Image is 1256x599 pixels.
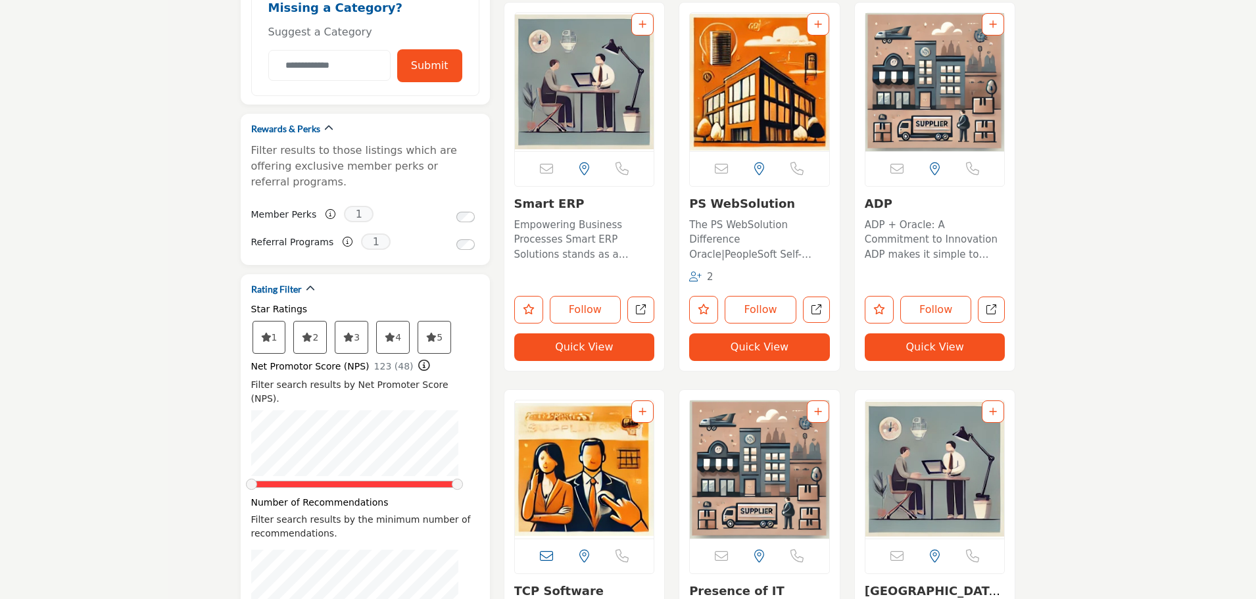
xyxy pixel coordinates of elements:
[865,13,1005,151] img: ADP
[268,26,372,38] span: Suggest a Category
[690,13,829,151] img: PS WebSolution
[865,13,1005,151] a: Open Listing in new tab
[397,49,462,82] button: Submit
[344,206,374,222] span: 1
[689,296,718,323] button: Like listing
[251,514,471,539] span: Filter search results by the minimum number of recommendations.
[689,333,830,361] button: Quick View
[515,13,654,151] a: Open Listing in new tab
[900,296,972,323] button: Follow
[814,19,822,30] a: Add To List
[515,13,654,151] img: Smart ERP
[514,197,655,211] h3: Smart ERP
[639,406,646,417] a: Add To List
[251,143,479,190] p: Filter results to those listings which are offering exclusive member perks or referral programs.
[690,13,829,151] a: Open Listing in new tab
[294,322,326,353] span: 2
[251,497,389,508] h3: Number of Recommendations
[251,231,334,254] label: Referral Programs
[514,333,655,361] button: Quick View
[865,296,894,323] button: Like listing
[251,304,479,315] h3: Star Ratings
[865,197,1005,211] h3: ADP
[251,203,317,226] label: Member Perks
[865,197,892,210] a: ADP
[689,197,830,211] h3: PS WebSolution
[989,406,997,417] a: Add To List
[514,218,655,262] p: Empowering Business Processes Smart ERP Solutions stands as a beacon in the realm of enterprise b...
[865,400,1005,539] a: Open Listing in new tab
[725,296,796,323] button: Follow
[627,297,654,323] a: Open smart-erp in new tab
[335,322,368,353] span: 3
[515,400,654,539] a: Open Listing in new tab
[456,212,475,222] input: Switch to Member Perks
[989,19,997,30] a: Add To List
[978,297,1005,323] a: Open adp in new tab
[690,400,829,539] a: Open Listing in new tab
[814,406,822,417] a: Add To List
[377,322,409,353] span: 4
[251,379,448,404] span: Filter search results by Net Promoter Score (NPS).
[514,584,604,598] a: TCP Software
[707,271,713,283] span: 2
[251,361,370,372] h3: Net Promotor Score (NPS)
[689,197,795,210] a: PS WebSolution
[515,400,654,539] img: TCP Software
[514,197,585,210] a: Smart ERP
[689,214,830,262] a: The PS WebSolution Difference Oracle|PeopleSoft Self-Service and process automation applications ...
[514,584,655,598] h3: TCP Software
[251,122,320,135] h2: Rewards & Perks
[268,50,391,81] input: Category Name
[418,322,450,353] span: 5
[689,584,830,598] h3: Presence of IT
[639,19,646,30] a: Add To List
[865,400,1005,539] img: University of Kansas
[803,297,830,323] a: Open ps-websolution in new tab
[865,218,1005,262] p: ADP + Oracle: A Commitment to Innovation ADP makes it simple to harness the power of Oracle’s mod...
[251,283,302,296] h2: Rating Filter
[361,233,391,250] span: 1
[865,584,1005,598] h3: University of Kansas
[689,270,713,285] div: Followers
[418,360,430,373] span: Click to view information
[689,218,830,262] p: The PS WebSolution Difference Oracle|PeopleSoft Self-Service and process automation applications ...
[268,1,462,24] h2: Missing a Category?
[865,333,1005,361] button: Quick View
[689,584,785,598] a: Presence of IT
[550,296,621,323] button: Follow
[865,214,1005,262] a: ADP + Oracle: A Commitment to Innovation ADP makes it simple to harness the power of Oracle’s mod...
[514,214,655,262] a: Empowering Business Processes Smart ERP Solutions stands as a beacon in the realm of enterprise b...
[456,239,475,250] input: Switch to Referral Programs
[253,322,285,353] span: 1
[690,400,829,539] img: Presence of IT
[514,296,543,323] button: Like listing
[374,360,414,373] span: 123 (48)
